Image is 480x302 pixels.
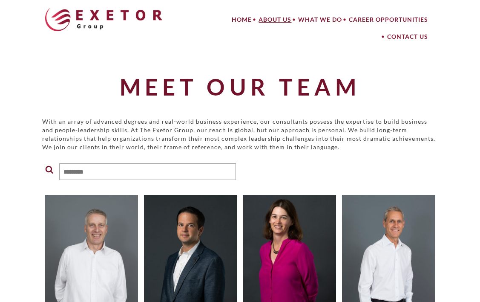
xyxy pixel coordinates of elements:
[42,117,438,151] p: With an array of advanced degrees and real-world business experience, our consultants possess the...
[345,11,431,28] a: Career Opportunities
[295,11,345,28] a: What We Do
[45,8,163,31] img: The Exetor Group
[228,11,255,28] a: Home
[42,74,438,99] h1: Meet Our Team
[255,11,295,28] a: About Us
[384,28,431,45] a: Contact Us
